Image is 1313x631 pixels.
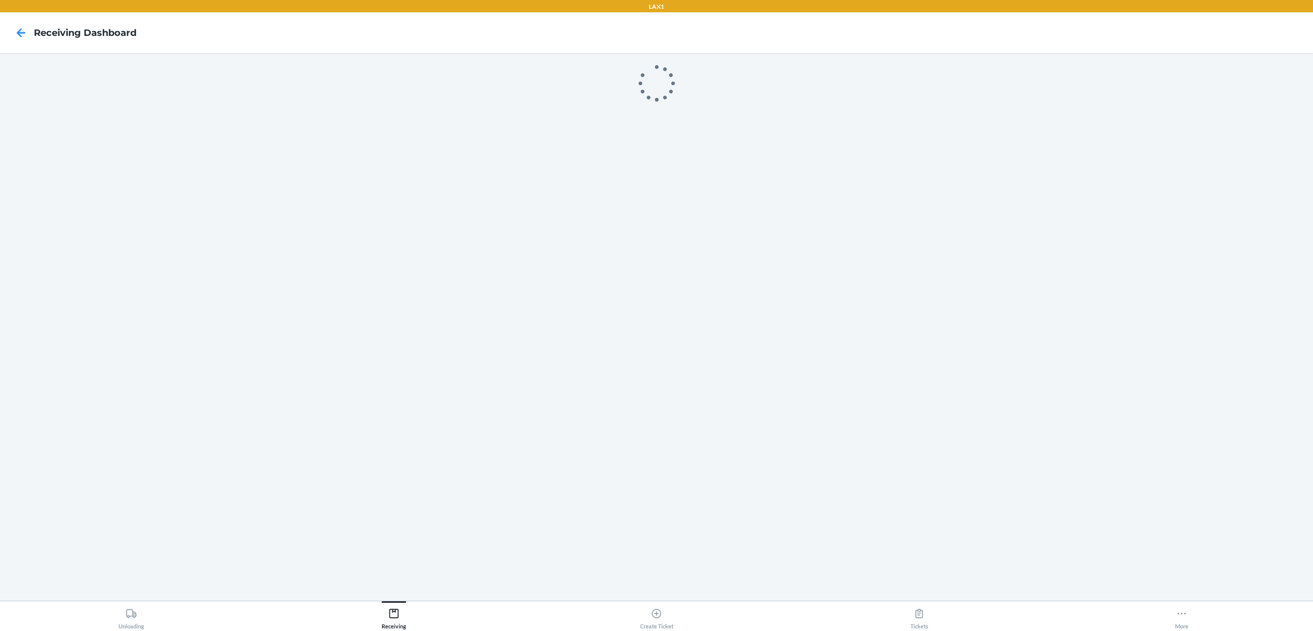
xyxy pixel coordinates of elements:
[640,604,673,629] div: Create Ticket
[525,601,788,629] button: Create Ticket
[1175,604,1188,629] div: More
[34,26,136,40] h4: Receiving dashboard
[649,2,664,11] p: LAX1
[1050,601,1313,629] button: More
[382,604,406,629] div: Receiving
[118,604,144,629] div: Unloading
[910,604,928,629] div: Tickets
[788,601,1050,629] button: Tickets
[263,601,525,629] button: Receiving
